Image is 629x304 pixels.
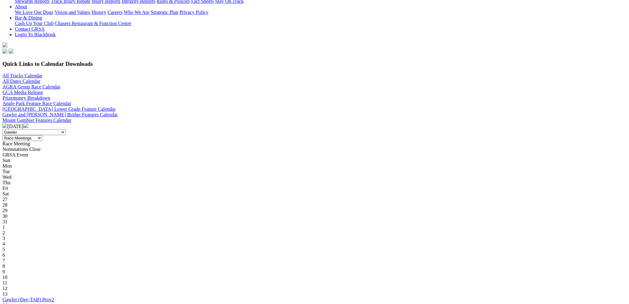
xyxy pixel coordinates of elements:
a: Mount Gambier Features Calendar [2,118,71,123]
div: Sat [2,191,627,197]
a: Who We Are [124,10,149,15]
a: AGRA Group Race Calendar [2,84,60,89]
a: Careers [107,10,123,15]
a: Login To Blackbook [15,32,56,37]
a: Chasers Restaurant & Function Centre [55,21,131,26]
span: 31 [2,219,7,224]
a: Angle Park Feature Race Calendar [2,101,71,106]
span: 11 [2,280,7,285]
h3: Quick Links to Calendar Downloads [2,61,627,67]
a: Gawler (Day-TAB) Prov2 [2,297,54,302]
a: Vision and Values [54,10,90,15]
a: Contact GRSA [15,26,45,32]
a: History [91,10,106,15]
a: We Love Our Dogs [15,10,53,15]
span: 4 [2,241,5,246]
span: 29 [2,208,7,213]
span: 6 [2,252,5,258]
span: 1 [2,225,5,230]
div: GRSA Event [2,152,627,158]
span: 9 [2,269,5,274]
img: facebook.svg [2,49,7,54]
span: 30 [2,213,7,219]
span: 27 [2,197,7,202]
span: 2 [2,230,5,235]
span: 10 [2,275,7,280]
span: 12 [2,286,7,291]
img: chevron-left-pager-white.svg [2,123,7,128]
a: All Dates Calendar [2,79,41,84]
img: chevron-right-pager-white.svg [24,123,28,128]
div: Fri [2,186,627,191]
div: [DATE] [2,123,627,129]
span: 5 [2,247,5,252]
a: All Tracks Calendar [2,73,42,78]
a: Gawler and [PERSON_NAME] Bridge Features Calendar [2,112,118,117]
div: Mon [2,163,627,169]
div: Thu [2,180,627,186]
span: 7 [2,258,5,263]
img: twitter.svg [9,49,14,54]
span: 3 [2,236,5,241]
div: Tue [2,169,627,174]
span: 13 [2,291,7,297]
div: Sun [2,158,627,163]
a: Cash Up Your Club [15,21,54,26]
span: 28 [2,202,7,208]
a: About [15,4,27,9]
div: Nominations Close [2,147,627,152]
div: About [15,10,627,15]
a: Strategic Plan [151,10,178,15]
a: [GEOGRAPHIC_DATA] Lower Grade Feature Calendar [2,106,116,112]
span: 8 [2,263,5,269]
img: logo-grsa-white.png [2,42,7,47]
a: Bar & Dining [15,15,42,20]
div: Wed [2,174,627,180]
a: GCA Media Release [2,90,43,95]
div: Race Meeting [2,141,627,147]
a: Prizemoney Breakdown [2,95,50,101]
div: Bar & Dining [15,21,627,26]
a: Privacy Policy [179,10,209,15]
